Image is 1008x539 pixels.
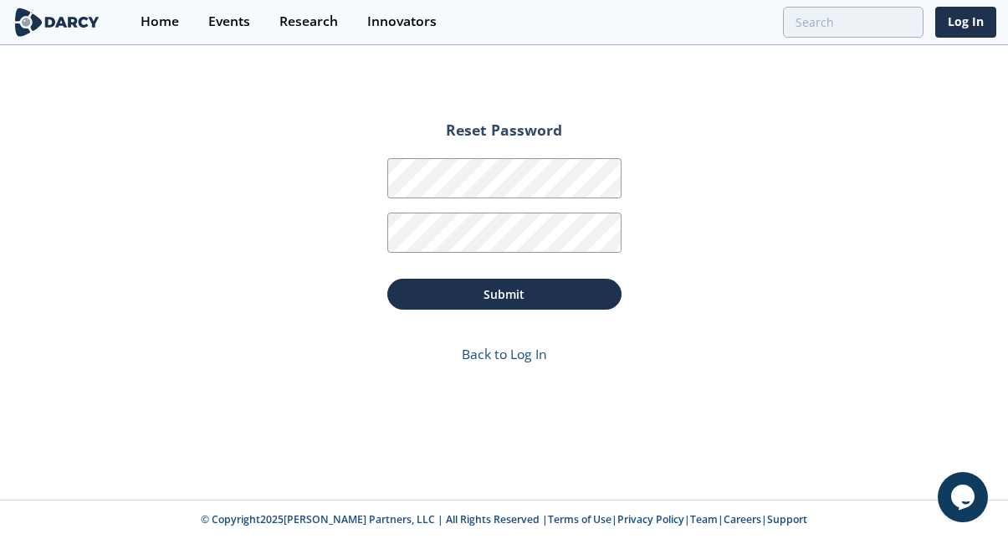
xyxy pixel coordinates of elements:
a: Support [767,512,807,526]
p: © Copyright 2025 [PERSON_NAME] Partners, LLC | All Rights Reserved | | | | | [100,512,909,527]
a: Terms of Use [548,512,611,526]
a: Log In [935,7,996,38]
input: Advanced Search [783,7,924,38]
div: Home [141,15,179,28]
a: Careers [724,512,761,526]
h2: Reset Password [387,123,622,150]
iframe: chat widget [938,472,991,522]
button: Submit [387,279,622,310]
div: Innovators [367,15,437,28]
a: Privacy Policy [617,512,684,526]
img: logo-wide.svg [12,8,102,37]
a: Back to Log In [462,345,547,363]
div: Events [208,15,250,28]
a: Team [690,512,718,526]
div: Research [279,15,338,28]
